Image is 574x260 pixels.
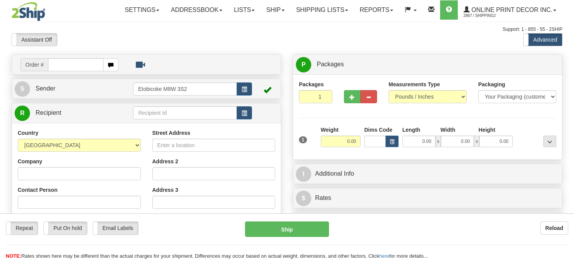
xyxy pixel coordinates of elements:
label: Width [441,126,456,134]
span: S [15,81,30,97]
span: R [15,106,30,121]
button: Ship [245,221,329,237]
div: ... [543,136,556,147]
span: Online Print Decor Inc. [470,7,552,13]
span: I [296,166,311,182]
input: Recipient Id [133,106,237,119]
a: Shipping lists [290,0,354,20]
a: Addressbook [165,0,228,20]
a: Settings [119,0,165,20]
span: x [436,136,441,147]
b: Reload [545,225,563,231]
label: Address 3 [152,186,179,194]
label: Height [479,126,496,134]
div: Support: 1 - 855 - 55 - 2SHIP [12,26,562,33]
span: Order # [20,58,48,71]
img: logo2867.jpg [12,2,45,21]
label: Advanced [524,34,562,46]
a: Reports [354,0,399,20]
label: Contact Person [18,186,57,194]
span: NOTE: [6,253,21,259]
span: 1 [299,136,307,143]
a: P Packages [296,57,559,72]
iframe: chat widget [556,91,573,169]
label: Repeat [6,222,38,234]
a: S Sender [15,81,133,97]
span: $ [296,191,311,206]
a: here [379,253,389,259]
label: Street Address [152,129,190,137]
label: Company [18,158,42,165]
a: $Rates [296,190,559,206]
span: Recipient [35,109,61,116]
span: P [296,57,311,72]
span: 2867 / Shipping2 [464,12,521,20]
a: IAdditional Info [296,166,559,182]
a: R Recipient [15,105,120,121]
span: Packages [317,61,344,67]
label: Measurements Type [389,81,440,88]
label: Assistant Off [12,34,57,46]
input: Sender Id [133,82,237,96]
label: Length [402,126,420,134]
span: x [474,136,479,147]
label: Email Labels [93,222,138,234]
label: Country [18,129,38,137]
input: Enter a location [152,139,275,152]
label: Weight [321,126,339,134]
label: Address 2 [152,158,179,165]
label: Packages [299,81,324,88]
button: Reload [540,221,568,235]
a: Ship [260,0,290,20]
label: Packaging [478,81,505,88]
span: Sender [35,85,55,92]
a: Lists [228,0,260,20]
label: Dims Code [364,126,392,134]
a: Online Print Decor Inc. 2867 / Shipping2 [458,0,562,20]
label: Put On hold [44,222,87,234]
